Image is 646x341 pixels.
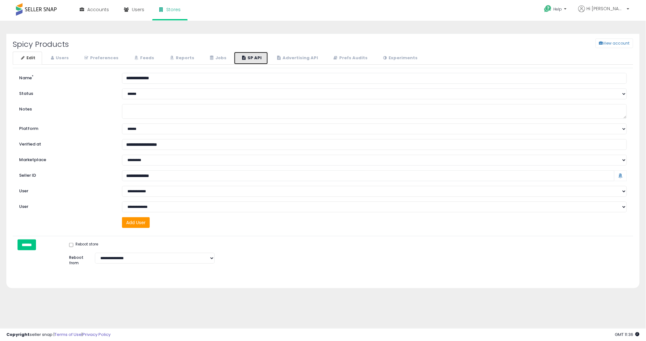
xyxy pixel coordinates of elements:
a: View account [591,39,600,48]
label: Marketplace [14,155,117,163]
i: Get Help [544,5,552,13]
a: Edit [13,52,42,65]
a: Advertising API [269,52,325,65]
a: Prefs Audits [325,52,374,65]
a: Reports [161,52,201,65]
a: Feeds [126,52,161,65]
span: Hi [PERSON_NAME] [587,5,625,12]
a: Hi [PERSON_NAME] [578,5,629,20]
a: Users [43,52,75,65]
span: Accounts [87,6,109,13]
a: Experiments [375,52,424,65]
input: Reboot store [69,243,73,247]
span: Help [554,6,562,12]
span: Stores [166,6,181,13]
a: Preferences [76,52,125,65]
span: Users [132,6,144,13]
label: Reboot store [69,242,98,248]
label: Verified at [14,139,117,147]
label: Platform [14,124,117,132]
label: User [14,186,117,194]
h2: Spicy Products [8,40,270,48]
button: View account [596,39,633,48]
label: Seller ID [14,170,117,179]
label: Status [14,89,117,97]
label: User [14,202,117,210]
label: Reboot from [64,253,90,266]
a: SP API [234,52,268,65]
label: Notes [14,104,117,112]
a: Jobs [202,52,233,65]
label: Name [14,73,117,81]
button: Add User [122,217,150,228]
